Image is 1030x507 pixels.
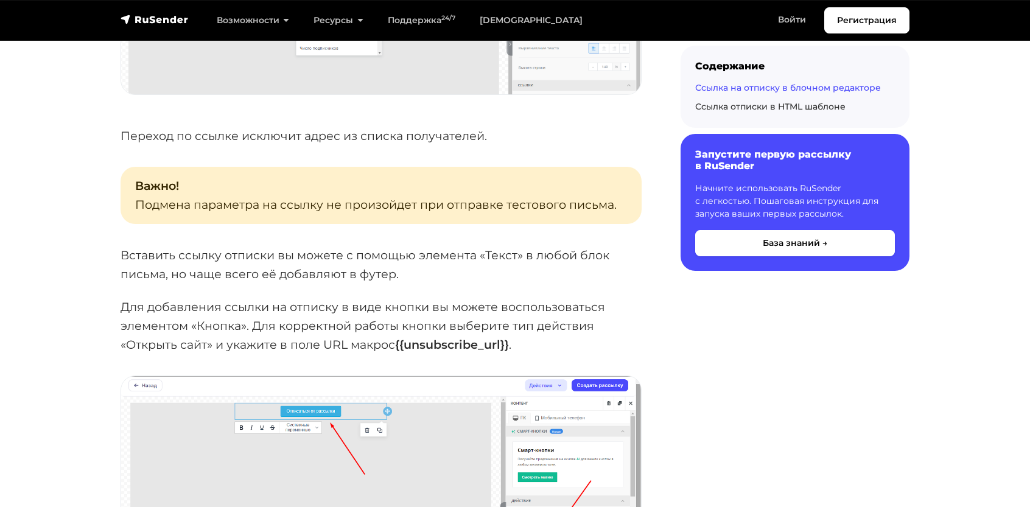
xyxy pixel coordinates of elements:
[824,7,909,33] a: Регистрация
[121,167,642,223] p: Подмена параметра на ссылку не произойдет при отправке тестового письма.
[205,8,301,33] a: Возможности
[681,134,909,270] a: Запустите первую рассылку в RuSender Начните использовать RuSender с легкостью. Пошаговая инструк...
[441,14,455,22] sup: 24/7
[121,246,642,283] p: Вставить ссылку отписки вы можете с помощью элемента «Текст» в любой блок письма, но чаще всего е...
[121,298,642,354] p: Для добавления ссылки на отписку в виде кнопки вы можете воспользоваться элементом «Кнопка». Для ...
[695,82,881,93] a: Ссылка на отписку в блочном редакторе
[695,182,895,220] p: Начните использовать RuSender с легкостью. Пошаговая инструкция для запуска ваших первых рассылок.
[376,8,468,33] a: Поддержка24/7
[395,337,509,352] strong: {{unsubscribe_url}}
[468,8,595,33] a: [DEMOGRAPHIC_DATA]
[301,8,375,33] a: Ресурсы
[695,230,895,256] button: База знаний →
[766,7,818,32] a: Войти
[135,178,179,193] strong: Важно!
[121,13,189,26] img: RuSender
[121,127,642,145] p: Переход по ссылке исключит адрес из списка получателей.
[695,101,846,112] a: Ссылка отписки в HTML шаблоне
[695,60,895,72] div: Содержание
[695,149,895,172] h6: Запустите первую рассылку в RuSender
